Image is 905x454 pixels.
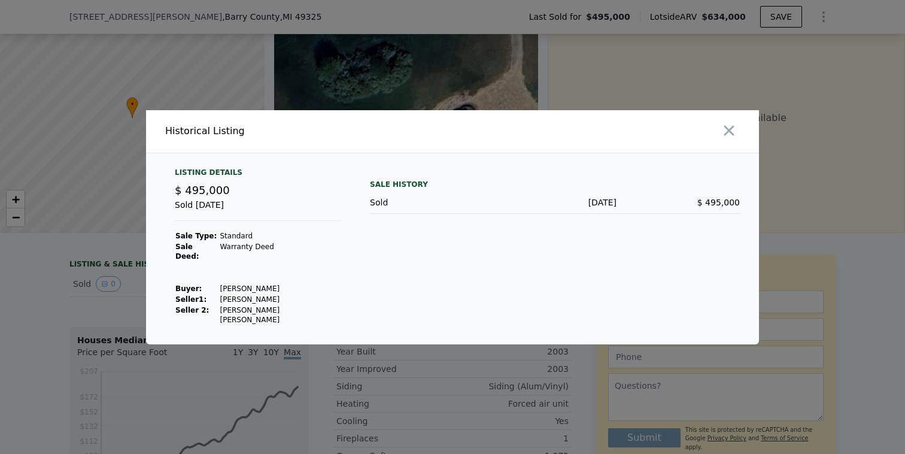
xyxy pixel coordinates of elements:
td: Standard [219,231,341,241]
strong: Seller 1 : [175,295,206,304]
td: [PERSON_NAME] [219,283,341,294]
strong: Seller 2: [175,306,209,314]
div: Sale History [370,177,740,192]
strong: Buyer : [175,284,202,293]
td: Warranty Deed [219,241,341,262]
span: $ 495,000 [175,184,230,196]
div: Historical Listing [165,124,448,138]
span: $ 495,000 [697,198,740,207]
div: [DATE] [493,196,617,208]
strong: Sale Deed: [175,243,199,261]
div: Sold [DATE] [175,199,341,221]
td: [PERSON_NAME] [219,294,341,305]
div: Listing Details [175,168,341,182]
td: [PERSON_NAME] [PERSON_NAME] [219,305,341,325]
div: Sold [370,196,493,208]
strong: Sale Type: [175,232,217,240]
